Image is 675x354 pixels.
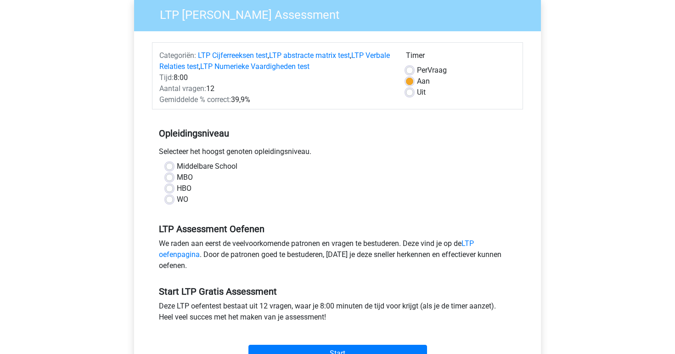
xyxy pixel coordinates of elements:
label: MBO [177,172,193,183]
h3: LTP [PERSON_NAME] Assessment [149,4,534,22]
div: Timer [406,50,516,65]
label: WO [177,194,188,205]
h5: Opleidingsniveau [159,124,516,143]
label: HBO [177,183,191,194]
span: Per [417,66,427,74]
span: Gemiddelde % correct: [159,95,231,104]
h5: Start LTP Gratis Assessment [159,286,516,297]
label: Aan [417,76,430,87]
div: , , , [152,50,399,72]
span: Aantal vragen: [159,84,206,93]
label: Uit [417,87,426,98]
span: Categoriën: [159,51,196,60]
h5: LTP Assessment Oefenen [159,223,516,234]
label: Middelbare School [177,161,237,172]
div: Selecteer het hoogst genoten opleidingsniveau. [152,146,523,161]
div: 8:00 [152,72,399,83]
div: 12 [152,83,399,94]
label: Vraag [417,65,447,76]
div: 39,9% [152,94,399,105]
div: We raden aan eerst de veelvoorkomende patronen en vragen te bestuderen. Deze vind je op de . Door... [152,238,523,275]
a: LTP Numerieke Vaardigheden test [200,62,309,71]
a: LTP abstracte matrix test [269,51,350,60]
span: Tijd: [159,73,174,82]
div: Deze LTP oefentest bestaat uit 12 vragen, waar je 8:00 minuten de tijd voor krijgt (als je de tim... [152,301,523,326]
a: LTP Cijferreeksen test [198,51,268,60]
